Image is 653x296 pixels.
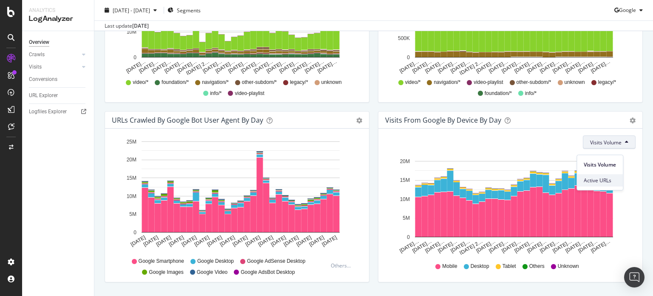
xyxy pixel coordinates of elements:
[619,6,636,14] span: Google
[235,90,264,97] span: video-playlist
[434,79,460,86] span: navigation/*
[400,178,410,184] text: 15M
[101,3,160,17] button: [DATE] - [DATE]
[29,75,57,84] div: Conversions
[149,269,183,276] span: Google Images
[590,139,622,146] span: Visits Volume
[624,267,644,287] div: Open Intercom Messenger
[162,79,189,86] span: foundation/*
[565,79,585,86] span: unknown
[29,50,45,59] div: Crawls
[29,91,88,100] a: URL Explorer
[331,262,355,269] div: Others...
[29,63,42,72] div: Visits
[614,3,646,17] button: Google
[485,90,512,97] span: foundation/*
[127,29,136,35] text: 10M
[133,230,136,236] text: 0
[193,235,210,248] text: [DATE]
[400,158,410,164] text: 20M
[113,6,150,14] span: [DATE] - [DATE]
[29,75,88,84] a: Conversions
[385,116,501,124] div: Visits From Google By Device By Day
[112,135,359,254] svg: A chart.
[129,212,136,218] text: 5M
[403,216,410,221] text: 5M
[584,177,616,184] span: Active URLs
[471,263,489,270] span: Desktop
[202,79,229,86] span: navigation/*
[29,107,88,116] a: Logfiles Explorer
[598,79,616,86] span: legacy/*
[29,91,58,100] div: URL Explorer
[127,193,136,199] text: 10M
[127,157,136,163] text: 20M
[29,14,87,24] div: LogAnalyzer
[130,235,147,248] text: [DATE]
[206,235,223,248] text: [DATE]
[529,263,545,270] span: Others
[407,234,410,240] text: 0
[197,269,228,276] span: Google Video
[155,235,172,248] text: [DATE]
[247,258,305,265] span: Google AdSense Desktop
[583,135,636,149] button: Visits Volume
[283,235,300,248] text: [DATE]
[168,3,201,17] button: Segments
[112,116,263,124] div: URLs Crawled by Google bot User Agent By Day
[630,118,636,124] div: gear
[232,235,249,248] text: [DATE]
[29,7,87,14] div: Analytics
[29,63,79,72] a: Visits
[177,6,201,14] span: Segments
[127,175,136,181] text: 15M
[133,55,136,60] text: 0
[181,235,198,248] text: [DATE]
[105,22,149,30] div: Last update
[295,235,312,248] text: [DATE]
[142,235,159,248] text: [DATE]
[132,22,149,30] div: [DATE]
[210,90,221,97] span: info/*
[197,258,234,265] span: Google Desktop
[257,235,274,248] text: [DATE]
[133,79,148,86] span: video/*
[558,263,579,270] span: Unknown
[356,118,362,124] div: gear
[270,235,287,248] text: [DATE]
[321,79,342,86] span: unknown
[241,269,295,276] span: Google AdsBot Desktop
[584,161,616,169] span: Visits Volume
[242,79,277,86] span: other-subdom/*
[29,38,88,47] a: Overview
[503,263,516,270] span: Tablet
[385,156,633,255] svg: A chart.
[219,235,236,248] text: [DATE]
[139,258,184,265] span: Google Smartphone
[525,90,537,97] span: info/*
[321,235,338,248] text: [DATE]
[407,55,410,60] text: 0
[400,196,410,202] text: 10M
[517,79,551,86] span: other-subdom/*
[29,107,67,116] div: Logfiles Explorer
[244,235,261,248] text: [DATE]
[308,235,325,248] text: [DATE]
[29,38,49,47] div: Overview
[474,79,503,86] span: video-playlist
[442,263,457,270] span: Mobile
[29,50,79,59] a: Crawls
[398,36,410,42] text: 500K
[168,235,185,248] text: [DATE]
[290,79,308,86] span: legacy/*
[127,139,136,145] text: 25M
[405,79,421,86] span: video/*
